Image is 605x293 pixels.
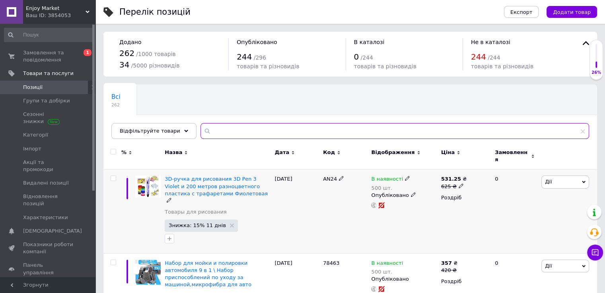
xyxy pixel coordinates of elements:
[169,223,226,228] span: Знижка: 15% 11 днів
[553,9,591,15] span: Додати товар
[441,149,455,156] span: Ціна
[323,149,335,156] span: Код
[23,227,82,235] span: [DEMOGRAPHIC_DATA]
[23,145,41,152] span: Імпорт
[23,262,74,276] span: Панель управління
[237,39,277,45] span: Опубліковано
[135,260,161,285] img: Набор для мойки и полировки автомобиля 9 в 1 \ Набор приспособлений по уходу за машиной,микрофибр...
[273,170,321,253] div: [DATE]
[441,260,457,267] div: ₴
[441,278,488,285] div: Роздріб
[165,149,182,156] span: Назва
[371,149,414,156] span: Відображення
[504,6,539,18] button: Експорт
[119,60,129,69] span: 34
[490,170,539,253] div: 0
[23,84,43,91] span: Позиції
[84,49,91,56] span: 1
[545,179,552,185] span: Дії
[371,192,437,199] div: Опубліковано
[547,6,597,18] button: Додати товар
[354,39,385,45] span: В каталозі
[441,183,467,190] div: 625 ₴
[26,12,95,19] div: Ваш ID: 3854053
[371,260,403,268] span: В наявності
[354,52,359,62] span: 0
[441,267,457,274] div: 420 ₴
[111,102,121,108] span: 262
[323,260,339,266] span: 78463
[471,52,486,62] span: 244
[441,194,488,201] div: Роздріб
[590,70,603,75] div: 26%
[165,208,227,216] a: Товары для рисования
[23,214,68,221] span: Характеристики
[23,193,74,207] span: Відновлення позицій
[545,263,552,269] span: Дії
[23,131,48,139] span: Категорії
[471,63,533,69] span: товарів та різновидів
[471,39,510,45] span: Не в каталозі
[131,62,180,69] span: / 5000 різновидів
[371,269,403,275] div: 500 шт.
[23,111,74,125] span: Сезонні знижки
[23,97,70,104] span: Групи та добірки
[4,28,94,42] input: Пошук
[510,9,533,15] span: Експорт
[323,176,337,182] span: AN24
[200,123,589,139] input: Пошук по назві позиції, артикулу і пошуковим запитам
[371,276,437,283] div: Опубліковано
[119,8,191,16] div: Перелік позицій
[371,176,403,184] span: В наявності
[254,54,266,61] span: / 296
[23,70,74,77] span: Товари та послуги
[136,51,175,57] span: / 1000 товарів
[135,175,161,197] img: 3D-ручка для рисования 3D Pen 3 Violet и 200 метров разноцветного пластика с трафаретами Фиолетовая
[237,52,252,62] span: 244
[23,241,74,255] span: Показники роботи компанії
[488,54,500,61] span: / 244
[587,245,603,260] button: Чат з покупцем
[275,149,290,156] span: Дата
[23,49,74,64] span: Замовлення та повідомлення
[371,185,410,191] div: 500 шт.
[441,176,461,182] b: 531.25
[441,260,452,266] b: 357
[360,54,373,61] span: / 244
[111,93,121,100] span: Всі
[165,260,251,288] a: Набор для мойки и полировки автомобиля 9 в 1 \ Набор приспособлений по уходу за машиной,микрофибр...
[441,175,467,183] div: ₴
[119,39,141,45] span: Додано
[165,176,268,196] a: 3D-ручка для рисования 3D Pen 3 Violet и 200 метров разноцветного пластика с трафаретами Фиолетовая
[121,149,126,156] span: %
[23,179,69,187] span: Видалені позиції
[354,63,416,69] span: товарів та різновидів
[119,48,134,58] span: 262
[23,159,74,173] span: Акції та промокоди
[26,5,86,12] span: Enjoy Market
[237,63,299,69] span: товарів та різновидів
[495,149,529,163] span: Замовлення
[120,128,180,134] span: Відфільтруйте товари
